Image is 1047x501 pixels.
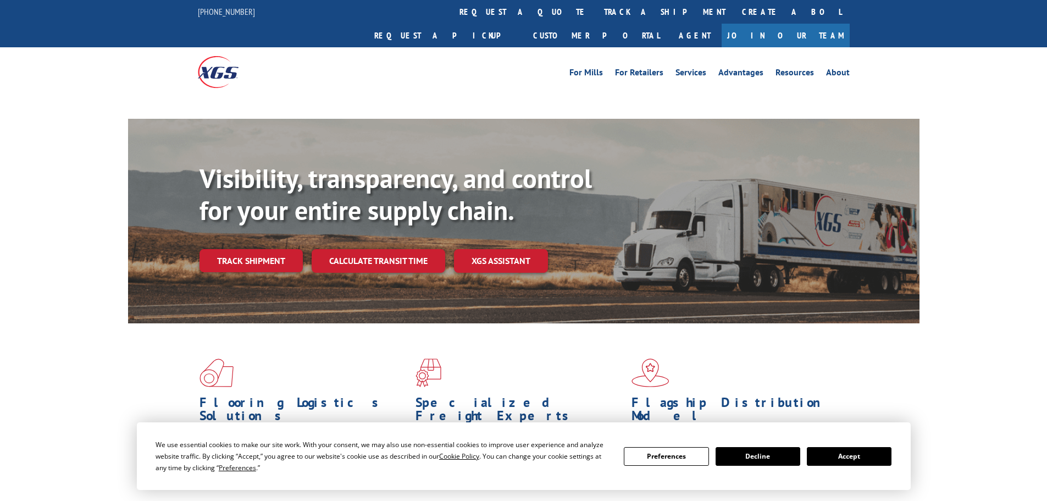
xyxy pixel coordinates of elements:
[675,68,706,80] a: Services
[807,447,891,466] button: Accept
[200,359,234,387] img: xgs-icon-total-supply-chain-intelligence-red
[775,68,814,80] a: Resources
[439,452,479,461] span: Cookie Policy
[198,6,255,17] a: [PHONE_NUMBER]
[716,447,800,466] button: Decline
[200,249,303,272] a: Track shipment
[312,249,445,273] a: Calculate transit time
[454,249,548,273] a: XGS ASSISTANT
[718,68,763,80] a: Advantages
[200,161,592,227] b: Visibility, transparency, and control for your entire supply chain.
[722,24,850,47] a: Join Our Team
[624,447,708,466] button: Preferences
[615,68,663,80] a: For Retailers
[156,439,611,474] div: We use essential cookies to make our site work. With your consent, we may also use non-essential ...
[416,359,441,387] img: xgs-icon-focused-on-flooring-red
[366,24,525,47] a: Request a pickup
[137,422,911,490] div: Cookie Consent Prompt
[200,396,407,428] h1: Flooring Logistics Solutions
[416,396,623,428] h1: Specialized Freight Experts
[631,359,669,387] img: xgs-icon-flagship-distribution-model-red
[525,24,668,47] a: Customer Portal
[631,396,839,428] h1: Flagship Distribution Model
[569,68,603,80] a: For Mills
[219,463,256,472] span: Preferences
[668,24,722,47] a: Agent
[826,68,850,80] a: About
